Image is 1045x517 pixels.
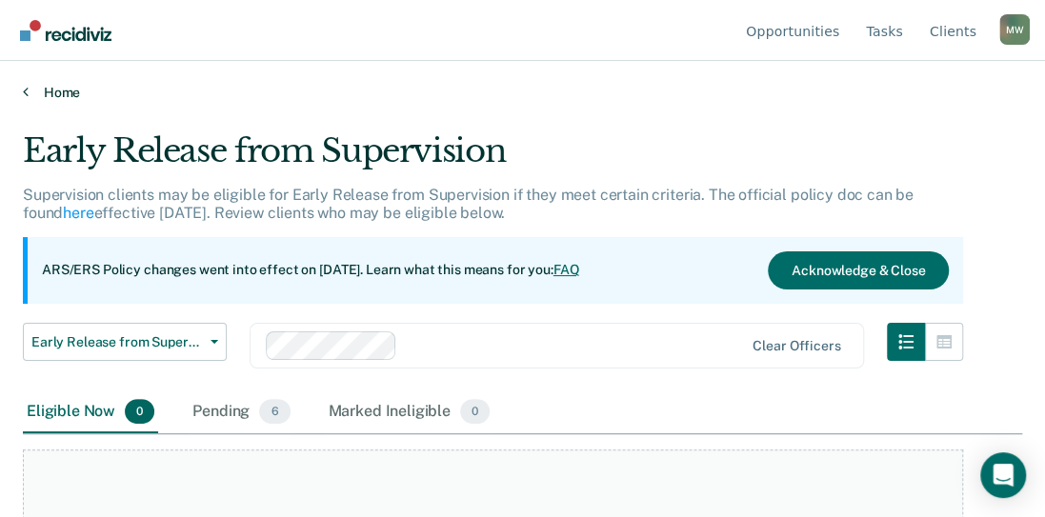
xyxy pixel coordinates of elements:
[999,14,1030,45] button: Profile dropdown button
[23,84,1022,101] a: Home
[23,323,227,361] button: Early Release from Supervision
[553,262,580,277] a: FAQ
[23,391,158,433] div: Eligible Now0
[999,14,1030,45] div: M W
[23,131,963,186] div: Early Release from Supervision
[980,452,1026,498] div: Open Intercom Messenger
[768,251,949,289] button: Acknowledge & Close
[42,261,579,280] p: ARS/ERS Policy changes went into effect on [DATE]. Learn what this means for you:
[753,338,840,354] div: Clear officers
[325,391,494,433] div: Marked Ineligible0
[20,20,111,41] img: Recidiviz
[125,399,154,424] span: 0
[63,204,93,222] a: here
[31,334,203,350] span: Early Release from Supervision
[259,399,290,424] span: 6
[23,186,914,222] p: Supervision clients may be eligible for Early Release from Supervision if they meet certain crite...
[460,399,490,424] span: 0
[189,391,293,433] div: Pending6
